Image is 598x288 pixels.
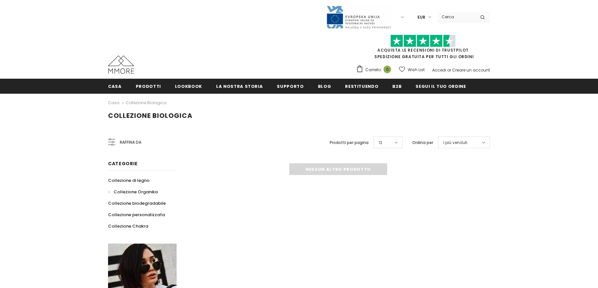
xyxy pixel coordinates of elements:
span: Blog [318,83,331,89]
a: Lookbook [175,79,202,93]
span: Segui il tuo ordine [416,83,466,89]
a: Blog [318,79,331,93]
a: Casa [108,99,119,107]
label: Ordina per [412,139,433,146]
a: Creare un account [452,67,490,73]
a: supporto [277,79,304,93]
img: Javni Razpis [326,5,391,29]
span: Prodotti [136,83,161,89]
span: supporto [277,83,304,89]
span: Collezione Chakra [108,223,148,229]
a: Carrello 0 [356,65,394,75]
a: Restituendo [345,79,378,93]
a: Casa [108,79,122,93]
a: Collezione di legno [108,175,149,186]
label: Prodotti per pagina [330,139,369,146]
span: Collezione biodegradabile [108,200,166,206]
a: Javni Razpis [326,14,391,20]
a: Collezione Organika [108,186,158,198]
a: La nostra storia [216,79,263,93]
span: Carrello [365,67,381,73]
span: 12 [379,139,382,146]
span: La nostra storia [216,83,263,89]
a: Accedi [432,67,446,73]
span: Collezione personalizzata [108,212,165,218]
a: Acquista le recensioni di TrustPilot [377,47,469,53]
a: Collezione biodegradabile [108,198,166,209]
a: Segui il tuo ordine [416,79,466,93]
span: Collezione di legno [108,177,149,184]
span: Raffina da [120,139,141,146]
span: Casa [108,83,122,89]
span: Lookbook [175,83,202,89]
a: Collezione biologica [126,100,166,105]
span: B2B [392,83,401,89]
a: Prodotti [136,79,161,93]
a: Collezione Chakra [108,220,148,232]
img: Casi MMORE [108,56,134,74]
span: Collezione biologica [108,111,193,120]
img: Fidati di Pilot Stars [390,35,456,47]
span: Wish List [408,67,425,73]
span: or [447,67,451,73]
span: Restituendo [345,83,378,89]
span: SPEDIZIONE GRATUITA PER TUTTI GLI ORDINI [356,38,490,59]
a: Wish List [399,64,425,75]
span: I più venduti [443,139,467,146]
a: Collezione personalizzata [108,209,165,220]
input: Search Site [438,12,475,22]
a: B2B [392,79,401,93]
span: Collezione Organika [114,189,158,195]
span: EUR [417,14,425,21]
span: 0 [384,66,391,73]
span: Categorie [108,160,137,167]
